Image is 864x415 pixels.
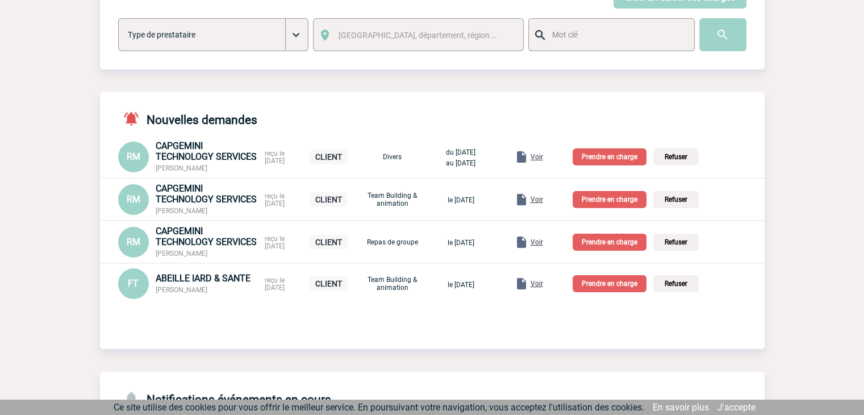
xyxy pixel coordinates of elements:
[531,280,543,288] span: Voir
[156,286,207,294] span: [PERSON_NAME]
[156,183,257,205] span: CAPGEMINI TECHNOLOGY SERVICES
[487,193,545,204] a: Voir
[114,402,644,413] span: Ce site utilise des cookies pour vous offrir le meilleur service. En poursuivant votre navigation...
[127,236,140,247] span: RM
[265,192,285,208] span: reçu le [DATE]
[448,196,474,204] span: le [DATE]
[118,110,257,127] h4: Nouvelles demandes
[515,193,528,206] img: folder.png
[265,235,285,250] span: reçu le [DATE]
[364,192,421,208] p: Team Building & animation
[123,110,147,127] img: notifications-active-24-px-r.png
[515,277,528,290] img: folder.png
[653,148,699,165] p: Refuser
[156,226,257,247] span: CAPGEMINI TECHNOLOGY SERVICES
[310,192,348,207] p: CLIENT
[364,238,421,246] p: Repas de groupe
[515,150,528,164] img: folder.png
[531,153,543,161] span: Voir
[487,277,545,288] a: Voir
[156,273,251,284] span: ABEILLE IARD & SANTE
[446,148,475,156] span: du [DATE]
[531,238,543,246] span: Voir
[573,275,646,292] p: Prendre en charge
[573,148,646,165] p: Prendre en charge
[127,151,140,162] span: RM
[653,234,699,251] p: Refuser
[310,276,348,291] p: CLIENT
[339,31,496,40] span: [GEOGRAPHIC_DATA], département, région...
[448,281,474,289] span: le [DATE]
[448,239,474,247] span: le [DATE]
[128,278,139,289] span: FT
[549,27,684,42] input: Mot clé
[515,235,528,249] img: folder.png
[573,191,646,208] p: Prendre en charge
[653,402,709,413] a: En savoir plus
[156,207,207,215] span: [PERSON_NAME]
[573,234,646,251] p: Prendre en charge
[123,390,147,406] img: notifications-24-px-g.png
[156,140,257,162] span: CAPGEMINI TECHNOLOGY SERVICES
[265,276,285,292] span: reçu le [DATE]
[156,250,207,258] span: [PERSON_NAME]
[310,235,348,250] p: CLIENT
[531,196,543,204] span: Voir
[118,390,331,406] h4: Notifications événements en cours
[446,159,475,167] span: au [DATE]
[310,150,348,164] p: CLIENT
[487,236,545,247] a: Voir
[364,153,421,161] p: Divers
[699,18,746,51] input: Submit
[127,194,140,205] span: RM
[653,275,699,292] p: Refuser
[265,150,285,165] span: reçu le [DATE]
[653,191,699,208] p: Refuser
[156,164,207,172] span: [PERSON_NAME]
[717,402,756,413] a: J'accepte
[487,151,545,161] a: Voir
[364,276,421,292] p: Team Building & animation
